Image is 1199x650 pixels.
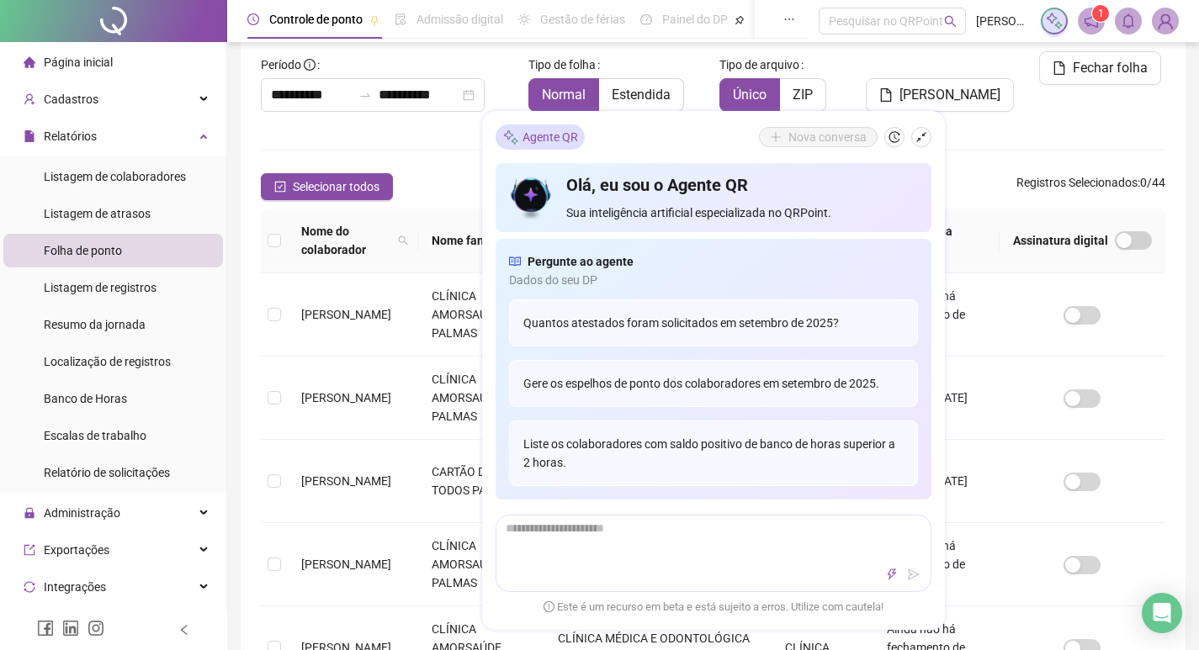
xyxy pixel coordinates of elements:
span: Este é um recurso em beta e está sujeito a erros. Utilize com cautela! [544,600,883,616]
span: lock [24,507,35,519]
span: : 0 / 44 [1016,173,1165,200]
div: Quantos atestados foram solicitados em setembro de 2025? [509,300,918,347]
span: notification [1084,13,1099,29]
span: pushpin [735,15,745,25]
button: [PERSON_NAME] [866,78,1014,112]
button: send [904,565,924,585]
span: shrink [915,132,927,144]
span: bell [1121,13,1136,29]
span: Dados do seu DP [509,272,918,290]
span: Relatório de solicitações [44,466,170,479]
sup: 1 [1092,5,1109,22]
span: swap-right [358,88,372,102]
button: thunderbolt [882,565,902,585]
span: dashboard [640,13,652,25]
button: Selecionar todos [261,173,393,200]
span: Banco de Horas [44,392,127,405]
span: read [509,253,521,272]
span: Estendida [612,87,671,103]
span: Listagem de registros [44,281,157,294]
span: to [358,88,372,102]
span: [PERSON_NAME] [301,308,391,321]
span: Assinatura digital [1013,231,1108,250]
span: Período [261,58,301,71]
span: ellipsis [783,13,795,25]
span: Registros Selecionados [1016,176,1138,189]
td: CLÍNICA AMORSAÚDE PALMAS [418,523,544,606]
span: Sua inteligência artificial especializada no QRPoint. [566,204,917,223]
span: thunderbolt [886,569,898,581]
span: Folha de ponto [44,244,122,257]
h4: Olá, eu sou o Agente QR [566,174,917,198]
span: file [1053,61,1066,75]
span: [PERSON_NAME] [301,474,391,488]
span: instagram [88,620,104,637]
span: Admissão digital [416,13,503,26]
button: Nova conversa [759,128,878,148]
span: sync [24,581,35,593]
span: search [398,235,408,246]
span: pushpin [369,15,379,25]
span: export [24,544,35,556]
span: Integrações [44,580,106,594]
span: search [395,219,411,262]
span: exclamation-circle [544,601,554,612]
span: [PERSON_NAME] [976,12,1031,30]
span: Fechar folha [1073,58,1148,78]
span: linkedin [62,620,79,637]
span: home [24,56,35,68]
td: CLÍNICA AMORSAÚDE PALMAS [418,273,544,357]
span: Administração [44,506,120,520]
button: Fechar folha [1039,51,1161,85]
span: clock-circle [247,13,259,25]
span: Controle de ponto [269,13,363,26]
span: left [178,624,190,636]
div: Agente QR [496,125,585,151]
span: facebook [37,620,54,637]
span: Localização de registros [44,355,171,368]
div: Liste os colaboradores com saldo positivo de banco de horas superior a 2 horas. [509,421,918,487]
span: Página inicial [44,55,113,69]
span: [PERSON_NAME] [301,558,391,571]
span: search [944,15,957,28]
span: Gestão de férias [540,13,625,26]
img: sparkle-icon.fc2bf0ac1784a2077858766a79e2daf3.svg [502,129,519,146]
span: Relatórios [44,129,97,143]
th: Nome fantasia [418,209,544,273]
span: ZIP [793,87,813,103]
span: info-circle [304,59,316,71]
span: [PERSON_NAME] [899,85,1000,105]
span: Exportações [44,543,109,557]
span: file-done [395,13,406,25]
span: Nome do colaborador [301,222,391,259]
span: 1 [1098,8,1104,19]
span: Cadastros [44,92,98,106]
span: Único [733,87,767,103]
span: Escalas de trabalho [44,429,146,442]
span: Tipo de folha [528,55,596,74]
div: Gere os espelhos de ponto dos colaboradores em setembro de 2025. [509,361,918,408]
span: check-square [274,181,286,193]
td: CARTÃO DE TODOS PALMAS [418,440,544,523]
span: sun [518,13,530,25]
span: Listagem de colaboradores [44,170,186,183]
span: file [879,88,893,102]
span: Selecionar todos [293,177,379,196]
span: Pergunte ao agente [528,253,634,272]
span: user-add [24,93,35,105]
span: Tipo de arquivo [719,55,799,74]
td: CLÍNICA AMORSAÚDE PALMAS [418,357,544,440]
div: Open Intercom Messenger [1142,593,1182,633]
span: Listagem de atrasos [44,207,151,220]
span: Normal [542,87,586,103]
span: [PERSON_NAME] [301,391,391,404]
span: Resumo da jornada [44,318,146,331]
img: 50702 [1153,8,1178,34]
span: file [24,130,35,142]
img: sparkle-icon.fc2bf0ac1784a2077858766a79e2daf3.svg [1045,12,1064,30]
img: icon [509,174,554,223]
span: history [889,132,900,144]
span: Painel do DP [662,13,728,26]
